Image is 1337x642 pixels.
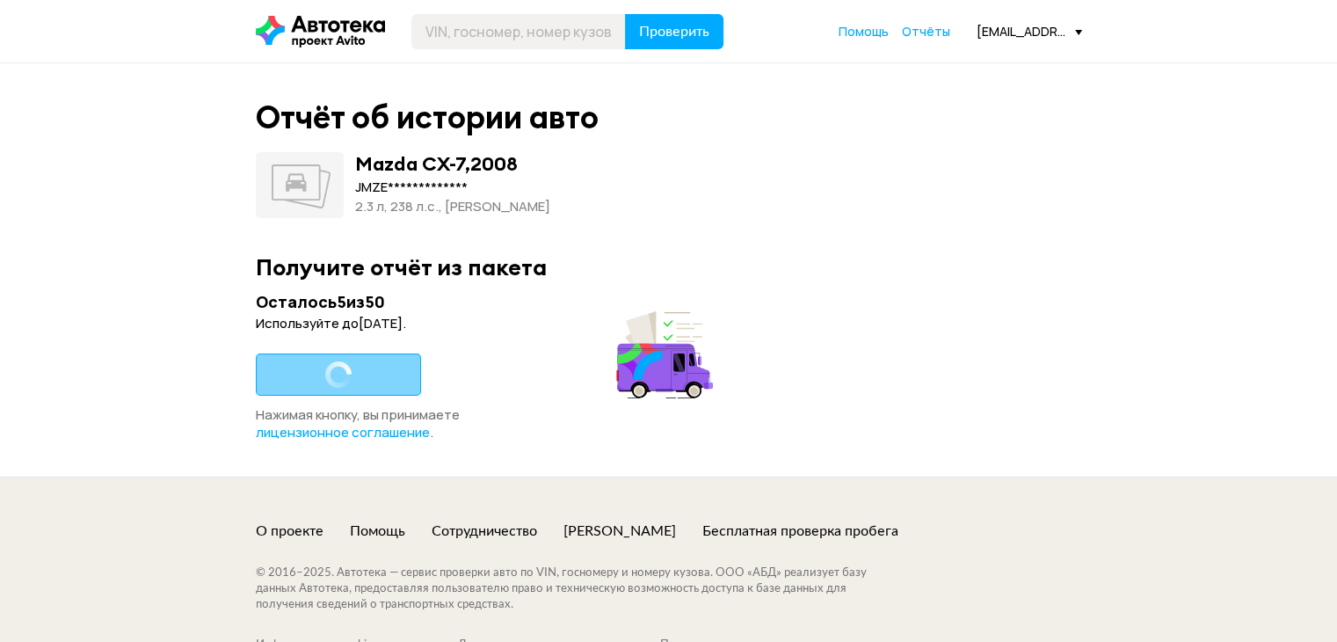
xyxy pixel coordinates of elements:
[411,14,626,49] input: VIN, госномер, номер кузова
[625,14,723,49] button: Проверить
[902,23,950,40] a: Отчёты
[350,522,405,541] a: Помощь
[977,23,1082,40] div: [EMAIL_ADDRESS][DOMAIN_NAME]
[256,424,430,441] a: лицензионное соглашение
[256,522,323,541] a: О проекте
[839,23,889,40] a: Помощь
[355,197,550,216] div: 2.3 л, 238 л.c., [PERSON_NAME]
[355,152,518,175] div: Mazda CX-7 , 2008
[256,423,430,441] span: лицензионное соглашение
[432,522,537,541] a: Сотрудничество
[256,405,460,441] span: Нажимая кнопку, вы принимаете .
[256,565,902,613] div: © 2016– 2025 . Автотека — сервис проверки авто по VIN, госномеру и номеру кузова. ООО «АБД» реали...
[639,25,709,39] span: Проверить
[256,98,599,136] div: Отчёт об истории авто
[256,291,718,313] div: Осталось 5 из 50
[256,253,1082,281] div: Получите отчёт из пакета
[563,522,676,541] a: [PERSON_NAME]
[256,315,718,332] div: Используйте до [DATE] .
[702,522,898,541] a: Бесплатная проверка пробега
